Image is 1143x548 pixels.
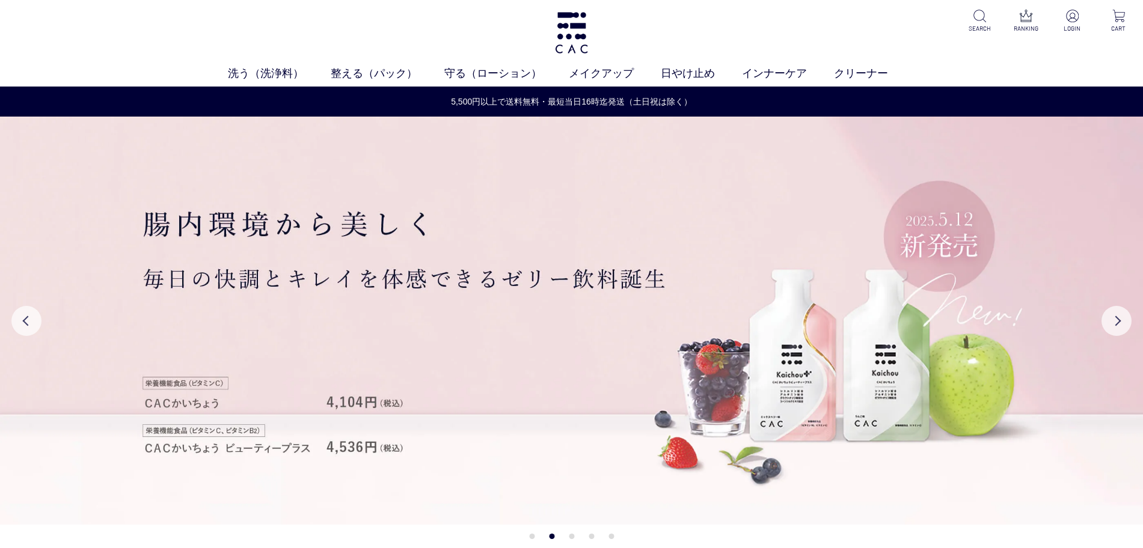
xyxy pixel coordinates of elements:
[1104,24,1133,33] p: CART
[1058,10,1087,33] a: LOGIN
[1104,10,1133,33] a: CART
[444,65,569,82] a: 守る（ローション）
[1102,306,1132,336] button: Next
[529,534,535,539] button: 1 of 5
[553,12,590,53] img: logo
[569,534,574,539] button: 3 of 5
[965,10,994,33] a: SEARCH
[1058,24,1087,33] p: LOGIN
[569,65,661,82] a: メイクアップ
[589,534,594,539] button: 4 of 5
[661,65,742,82] a: 日やけ止め
[834,65,915,82] a: クリーナー
[549,534,554,539] button: 2 of 5
[1,96,1142,108] a: 5,500円以上で送料無料・最短当日16時迄発送（土日祝は除く）
[965,24,994,33] p: SEARCH
[331,65,444,82] a: 整える（パック）
[608,534,614,539] button: 5 of 5
[228,65,331,82] a: 洗う（洗浄料）
[742,65,834,82] a: インナーケア
[1011,10,1041,33] a: RANKING
[1011,24,1041,33] p: RANKING
[11,306,41,336] button: Previous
